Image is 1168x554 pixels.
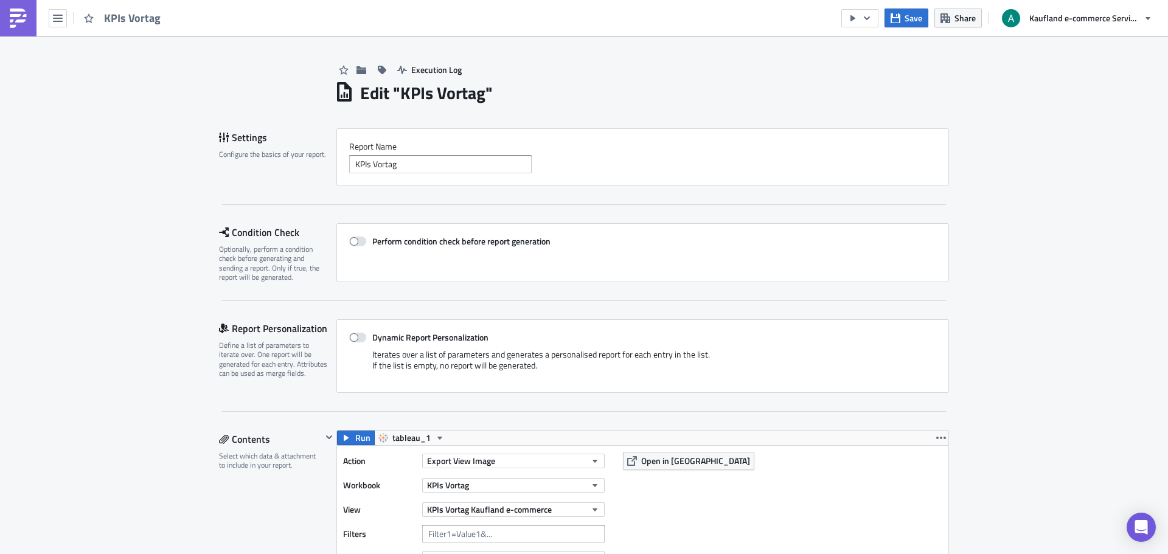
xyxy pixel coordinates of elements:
span: Execution Log [411,63,462,76]
strong: Dynamic Report Personalization [372,331,488,344]
span: Save [905,12,922,24]
label: View [343,500,416,519]
button: Export View Image [422,454,605,468]
input: Filter1=Value1&... [422,525,605,543]
strong: Perform condition check before report generation [372,235,551,248]
div: Contents [219,430,322,448]
h1: Edit " KPIs Vortag " [360,82,493,104]
button: Run [337,431,375,445]
label: Workbook [343,476,416,494]
button: Open in [GEOGRAPHIC_DATA] [623,452,754,470]
span: KPIs Vortag [104,11,162,25]
label: Filters [343,525,416,543]
div: Open Intercom Messenger [1127,513,1156,542]
button: Save [885,9,928,27]
div: Optionally, perform a condition check before generating and sending a report. Only if true, the r... [219,244,328,282]
label: Action [343,452,416,470]
button: Kaufland e-commerce Services GmbH & Co. KG [995,5,1159,32]
div: Condition Check [219,223,336,241]
span: tableau_1 [392,431,431,445]
div: Report Personalization [219,319,336,338]
div: Configure the basics of your report. [219,150,328,159]
div: Select which data & attachment to include in your report. [219,451,322,470]
span: Kaufland e-commerce Services GmbH & Co. KG [1029,12,1139,24]
button: tableau_1 [374,431,449,445]
span: KPIs Vortag Kaufland e-commerce [427,503,552,516]
button: KPIs Vortag [422,478,605,493]
img: PushMetrics [9,9,28,28]
span: Run [355,431,370,445]
button: Hide content [322,430,336,445]
div: Settings [219,128,336,147]
span: Open in [GEOGRAPHIC_DATA] [641,454,750,467]
button: KPIs Vortag Kaufland e-commerce [422,502,605,517]
span: Share [954,12,976,24]
button: Execution Log [391,60,468,79]
span: KPIs Vortag [427,479,469,491]
button: Share [934,9,982,27]
div: Iterates over a list of parameters and generates a personalised report for each entry in the list... [349,349,936,380]
img: Avatar [1001,8,1021,29]
div: Define a list of parameters to iterate over. One report will be generated for each entry. Attribu... [219,341,328,378]
span: Export View Image [427,454,495,467]
label: Report Nam﻿e [349,141,936,152]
